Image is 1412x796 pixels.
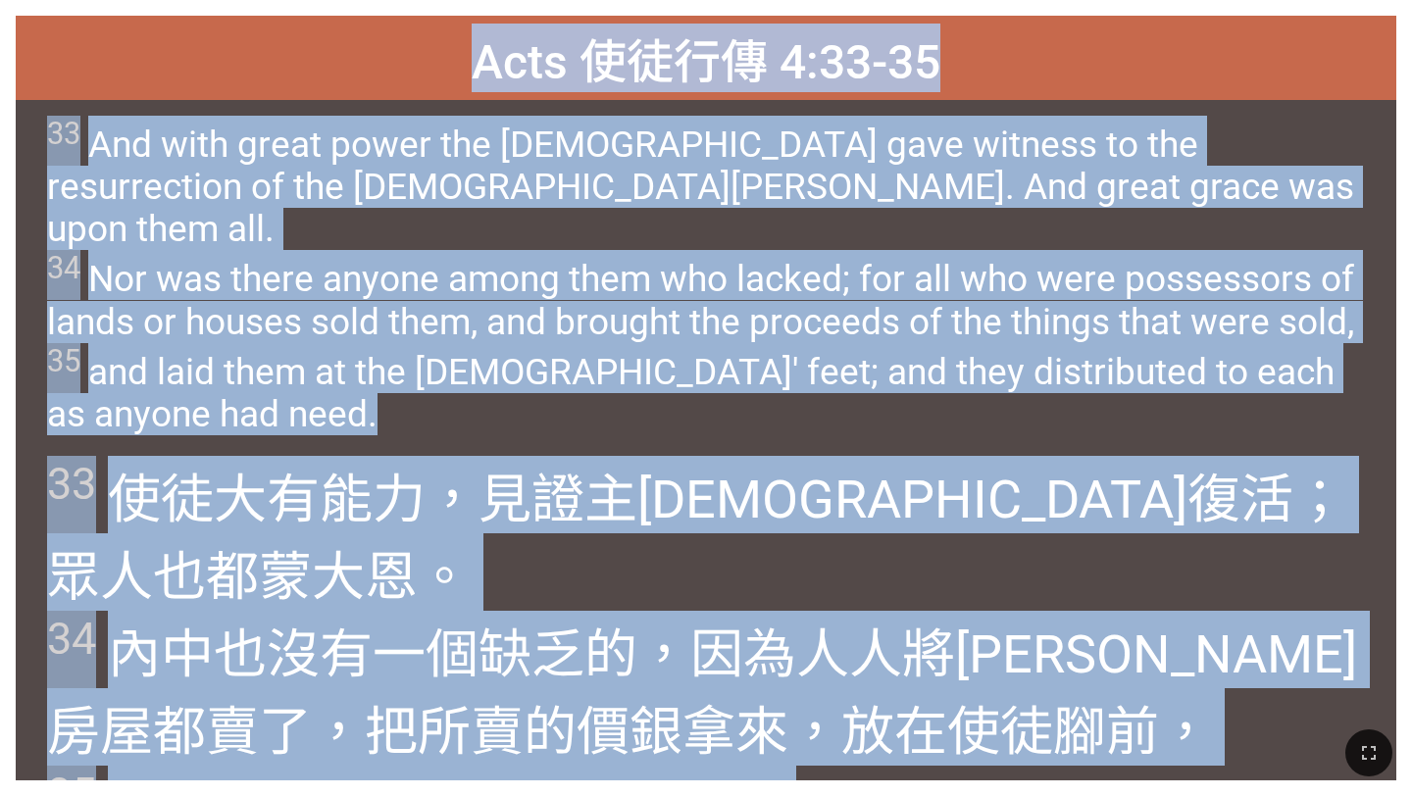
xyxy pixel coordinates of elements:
sup: 35 [47,343,80,379]
sup: 34 [47,250,80,286]
sup: 33 [47,458,96,510]
span: And with great power the [DEMOGRAPHIC_DATA] gave witness to the resurrection of the [DEMOGRAPHIC_... [47,116,1364,435]
sup: 34 [47,613,96,665]
span: Acts 使徒行傳 4:33-35 [472,24,940,92]
sup: 33 [47,116,80,152]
